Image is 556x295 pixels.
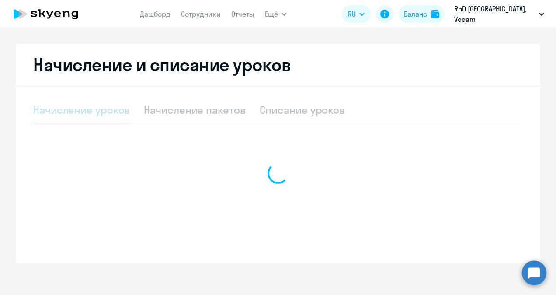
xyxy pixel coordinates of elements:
button: Балансbalance [399,5,445,23]
a: Сотрудники [181,10,221,18]
a: Дашборд [140,10,170,18]
div: Баланс [404,9,427,19]
span: Ещё [265,9,278,19]
h2: Начисление и списание уроков [33,54,523,75]
button: RU [342,5,371,23]
img: balance [431,10,439,18]
a: Отчеты [231,10,254,18]
p: RnD [GEOGRAPHIC_DATA], Veeam [454,4,535,25]
button: Ещё [265,5,287,23]
button: RnD [GEOGRAPHIC_DATA], Veeam [450,4,549,25]
span: RU [348,9,356,19]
